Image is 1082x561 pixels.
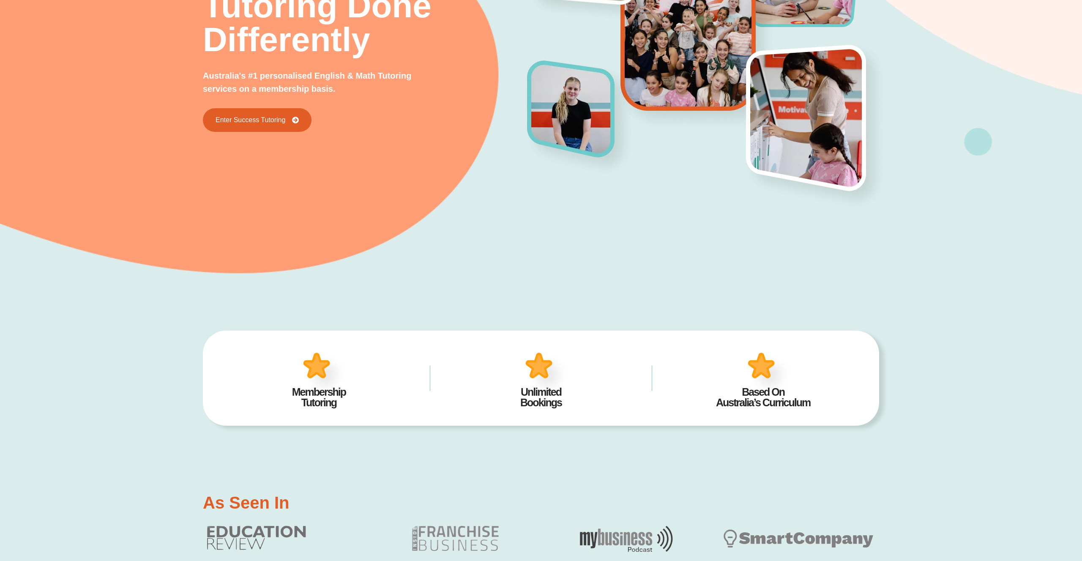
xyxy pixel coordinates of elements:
[216,117,285,123] span: Enter Success Tutoring
[203,494,290,511] h2: As Seen In
[665,387,861,408] h2: Based On Australia’s Curriculum
[937,465,1082,561] iframe: Chat Widget
[443,387,639,408] h2: Unlimited Bookings
[203,69,440,96] p: Australia's #1 personalised English & Math Tutoring services on a membership basis.
[203,108,311,132] a: Enter Success Tutoring
[221,387,417,408] h2: Membership Tutoring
